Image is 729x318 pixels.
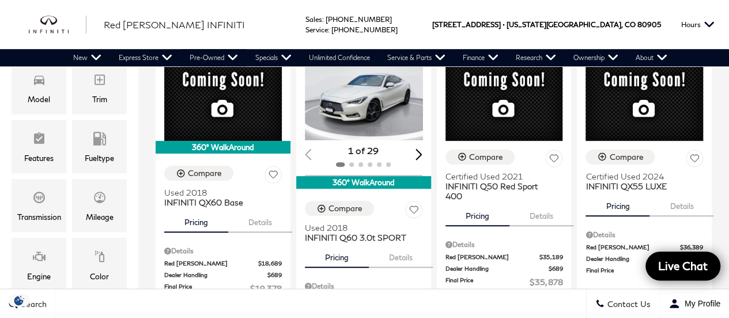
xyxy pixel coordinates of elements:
[6,294,32,306] img: Opt-Out Icon
[93,188,107,211] span: Mileage
[586,266,671,278] span: Final Price
[188,168,222,178] div: Compare
[454,49,507,66] a: Finance
[445,171,554,181] span: Certified Used 2021
[680,243,703,252] span: $36,389
[586,266,703,278] a: Final Price $37,078
[164,166,233,181] button: Compare Vehicle
[586,255,703,263] a: Dealer Handling $689
[164,259,258,268] span: Red [PERSON_NAME]
[85,152,114,164] div: Fueltype
[445,149,515,164] button: Compare Vehicle
[181,49,247,66] a: Pre-Owned
[92,93,107,106] div: Trim
[28,93,50,106] div: Model
[29,16,86,34] img: INFINITI
[539,253,562,261] span: $35,189
[164,282,282,294] a: Final Price $19,378
[416,149,422,160] div: Next slide
[32,188,46,211] span: Transmission
[686,149,703,171] button: Save Vehicle
[164,282,250,294] span: Final Price
[660,289,729,318] button: Open user profile menu
[322,15,324,24] span: :
[445,264,563,273] a: Dealer Handling $689
[12,238,66,291] div: EngineEngine
[267,271,282,279] span: $689
[72,61,127,114] div: TrimTrim
[379,49,454,66] a: Service & Parts
[586,243,703,252] a: Red [PERSON_NAME] $36,389
[72,238,127,291] div: ColorColor
[609,152,643,162] div: Compare
[586,255,689,263] span: Dealer Handling
[445,181,554,201] span: INFINITI Q50 Red Sport 400
[305,15,322,24] span: Sales
[645,252,720,280] a: Live Chat
[445,240,563,250] div: Pricing Details - INFINITI Q50 Red Sport 400
[305,223,422,242] a: Used 2018INFINITI Q60 3.0t SPORT
[93,70,107,93] span: Trim
[12,61,66,114] div: ModelModel
[93,129,107,152] span: Fueltype
[627,49,676,66] a: About
[586,243,680,252] span: Red [PERSON_NAME]
[548,264,562,273] span: $689
[445,264,549,273] span: Dealer Handling
[565,49,627,66] a: Ownership
[586,181,694,191] span: INFINITI QX55 LUXE
[104,19,245,30] span: Red [PERSON_NAME] INFINITI
[164,271,282,279] a: Dealer Handling $689
[296,176,431,189] div: 360° WalkAround
[530,276,562,288] span: $35,878
[17,211,61,223] div: Transmission
[432,20,661,29] a: [STREET_ADDRESS] • [US_STATE][GEOGRAPHIC_DATA], CO 80905
[156,141,290,154] div: 360° WalkAround
[32,246,46,270] span: Engine
[369,242,433,268] button: details tab
[305,144,422,157] div: 1 of 29
[164,50,282,141] img: 2018 INFINITI QX60 Base
[90,270,109,283] div: Color
[72,120,127,173] div: FueltypeFueltype
[32,129,46,152] span: Features
[305,50,425,140] div: 1 / 2
[328,203,362,214] div: Compare
[110,49,181,66] a: Express Store
[164,197,273,207] span: INFINITI QX60 Base
[586,171,694,181] span: Certified Used 2024
[331,25,398,34] a: [PHONE_NUMBER]
[445,253,540,261] span: Red [PERSON_NAME]
[27,270,51,283] div: Engine
[405,201,422,222] button: Save Vehicle
[86,211,114,223] div: Mileage
[586,50,703,141] img: 2024 INFINITI QX55 LUXE
[586,191,649,216] button: pricing tab
[586,149,655,164] button: Compare Vehicle
[32,70,46,93] span: Model
[6,294,32,306] section: Click to Open Cookie Consent Modal
[164,259,282,268] a: Red [PERSON_NAME] $18,689
[649,191,713,216] button: details tab
[328,25,330,34] span: :
[586,230,703,240] div: Pricing Details - INFINITI QX55 LUXE
[72,179,127,232] div: MileageMileage
[305,223,414,233] span: Used 2018
[507,49,565,66] a: Research
[445,171,563,201] a: Certified Used 2021INFINITI Q50 Red Sport 400
[305,281,422,291] div: Pricing Details - INFINITI Q60 3.0t SPORT
[326,15,392,24] a: [PHONE_NUMBER]
[104,18,245,32] a: Red [PERSON_NAME] INFINITI
[65,49,676,66] nav: Main Navigation
[65,49,110,66] a: New
[445,276,563,288] a: Final Price $35,878
[250,282,282,294] span: $19,378
[164,246,282,256] div: Pricing Details - INFINITI QX60 Base
[164,188,273,197] span: Used 2018
[445,276,530,288] span: Final Price
[586,171,703,191] a: Certified Used 2024INFINITI QX55 LUXE
[445,253,563,261] a: Red [PERSON_NAME] $35,189
[445,201,509,226] button: pricing tab
[29,16,86,34] a: infiniti
[247,49,300,66] a: Specials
